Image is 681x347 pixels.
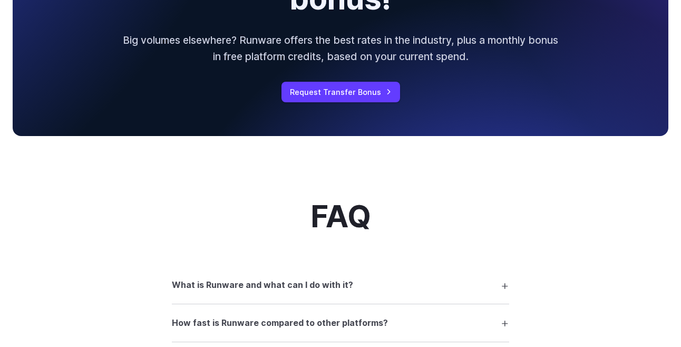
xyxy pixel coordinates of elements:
summary: How fast is Runware compared to other platforms? [172,313,509,333]
h2: FAQ [310,199,371,233]
h3: How fast is Runware compared to other platforms? [172,316,388,330]
a: Request Transfer Bonus [281,82,400,102]
summary: What is Runware and what can I do with it? [172,275,509,295]
h3: What is Runware and what can I do with it? [172,278,353,292]
p: Big volumes elsewhere? Runware offers the best rates in the industry, plus a monthly bonus in fre... [121,32,560,64]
